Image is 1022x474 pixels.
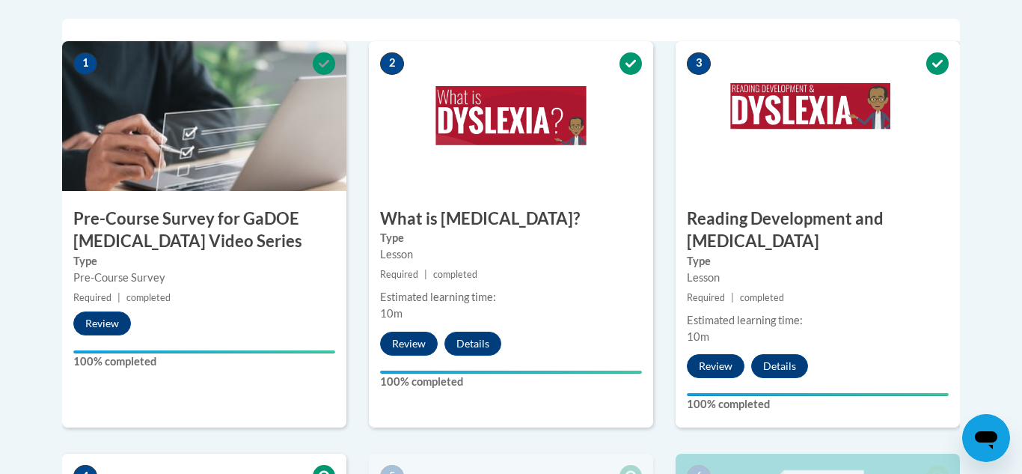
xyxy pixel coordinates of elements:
label: 100% completed [73,353,335,370]
img: Course Image [369,41,653,191]
button: Review [687,354,744,378]
div: Lesson [380,246,642,263]
span: 10m [687,330,709,343]
div: Estimated learning time: [380,289,642,306]
div: Your progress [687,393,949,396]
div: Lesson [687,270,949,286]
button: Details [444,332,501,356]
button: Review [380,332,438,356]
img: Course Image [676,41,960,191]
button: Review [73,312,131,335]
span: Required [687,292,725,303]
span: 1 [73,52,97,75]
label: Type [687,253,949,270]
div: Estimated learning time: [687,312,949,329]
label: 100% completed [687,396,949,413]
div: Pre-Course Survey [73,270,335,286]
span: Required [73,292,111,303]
span: completed [433,269,477,280]
button: Details [751,354,808,378]
span: completed [740,292,784,303]
span: Required [380,269,418,280]
span: 2 [380,52,404,75]
h3: Pre-Course Survey for GaDOE [MEDICAL_DATA] Video Series [62,207,346,254]
span: completed [126,292,171,303]
div: Your progress [380,371,642,374]
h3: Reading Development and [MEDICAL_DATA] [676,207,960,254]
iframe: To enrich screen reader interactions, please activate Accessibility in Grammarly extension settings [962,414,1010,462]
span: | [117,292,120,303]
label: Type [380,230,642,246]
div: Your progress [73,350,335,353]
img: Course Image [62,41,346,191]
label: Type [73,253,335,270]
span: | [731,292,734,303]
span: 3 [687,52,711,75]
span: 10m [380,307,403,320]
label: 100% completed [380,374,642,390]
h3: What is [MEDICAL_DATA]? [369,207,653,231]
span: | [424,269,427,280]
